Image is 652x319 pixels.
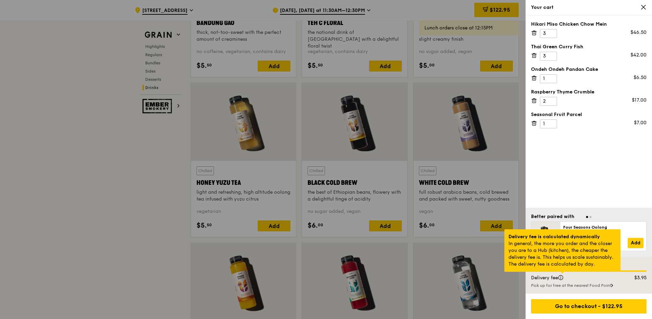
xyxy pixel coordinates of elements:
[589,216,592,218] span: Go to slide 2
[586,216,588,218] span: Go to slide 1
[531,111,647,118] div: Seasonal Fruit Parcel
[563,225,643,230] div: Four Seasons Oolong
[531,299,647,314] div: Go to checkout - $122.95
[531,89,647,95] div: Raspberry Thyme Crumble
[508,234,600,240] strong: Delivery fee is calculated dynamically
[634,74,647,81] div: $6.50
[531,213,574,220] div: Better paired with
[531,66,647,73] div: Ondeh Ondeh Pandan Cake
[630,29,647,36] div: $46.50
[620,275,651,281] div: $3.95
[531,21,647,28] div: Hikari Miso Chicken Chow Mein
[634,119,647,126] div: $7.00
[504,229,621,272] div: In general, the more you order and the closer you are to a Hub (kitchen), the cheaper the deliver...
[531,43,647,50] div: Thai Green Curry Fish
[531,283,647,288] div: Pick up for free at the nearest Food Point
[531,4,647,11] div: Your cart
[630,52,647,59] div: $42.00
[628,238,643,248] a: Add
[632,97,647,104] div: $17.00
